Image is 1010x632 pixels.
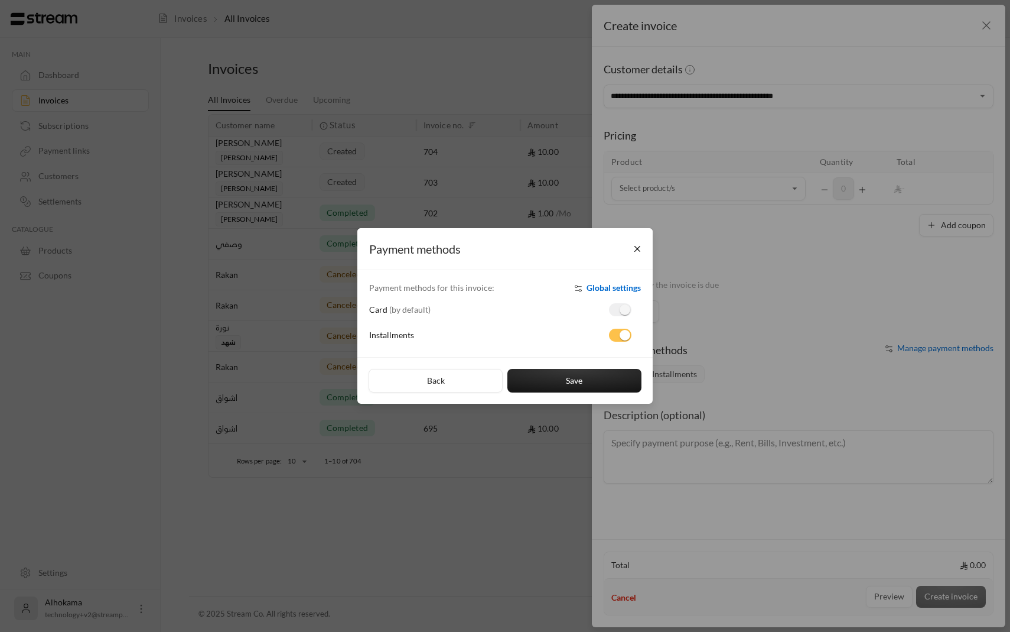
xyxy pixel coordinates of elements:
span: Payment methods [369,242,461,256]
span: Installments [369,330,414,340]
button: Back [369,369,503,393]
button: Close [627,238,648,259]
button: Save [507,369,641,393]
div: Payment methods for this invoice: [369,282,546,294]
span: Card [369,304,431,315]
span: Global settings [587,283,641,293]
span: ( by default ) [389,304,431,315]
